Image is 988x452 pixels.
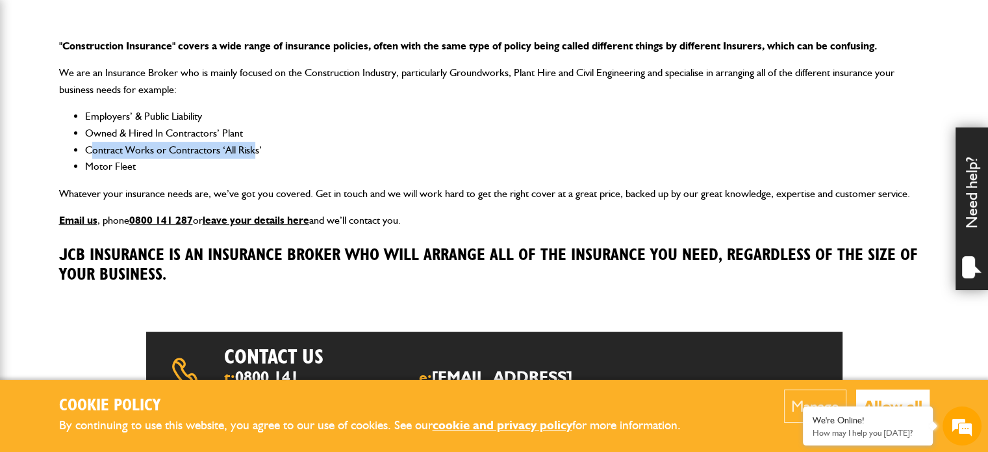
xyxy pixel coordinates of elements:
li: Contract Works or Contractors ‘All Risks’ [85,142,930,159]
input: Enter your phone number [17,197,237,226]
p: We are an Insurance Broker who is mainly focused on the Construction Industry, particularly Groun... [59,64,930,98]
a: leave your details here [203,214,309,226]
div: Minimize live chat window [213,7,244,38]
p: , phone or and we’ll contact you. [59,212,930,229]
input: Enter your last name [17,120,237,149]
button: Manage [784,390,846,423]
p: How may I help you today? [813,428,923,438]
div: We're Online! [813,415,923,426]
a: 0800 141 2877 [224,367,299,402]
a: cookie and privacy policy [433,418,572,432]
input: Enter your email address [17,159,237,187]
h2: Cookie Policy [59,396,702,416]
div: Chat with us now [68,73,218,90]
div: Need help? [956,127,988,290]
textarea: Type your message and hit 'Enter' [17,235,237,343]
p: "Construction Insurance" covers a wide range of insurance policies, often with the same type of p... [59,38,930,55]
a: Email us [59,214,97,226]
span: e: [419,369,637,401]
a: [EMAIL_ADDRESS][DOMAIN_NAME] [419,367,572,402]
p: By continuing to use this website, you agree to our use of cookies. See our for more information. [59,416,702,436]
em: Start Chat [177,354,236,371]
p: Whatever your insurance needs are, we’ve got you covered. Get in touch and we will work hard to g... [59,185,930,202]
h2: Contact us [224,345,529,369]
li: Employers’ & Public Liability [85,108,930,125]
h3: JCB Insurance is an Insurance Broker who will arrange all of the Insurance you need, regardless o... [59,246,930,286]
button: Allow all [856,390,930,423]
span: t: [224,369,310,401]
img: d_20077148190_company_1631870298795_20077148190 [22,72,55,90]
li: Motor Fleet [85,158,930,175]
a: 0800 141 287 [129,214,193,226]
li: Owned & Hired In Contractors’ Plant [85,125,930,142]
